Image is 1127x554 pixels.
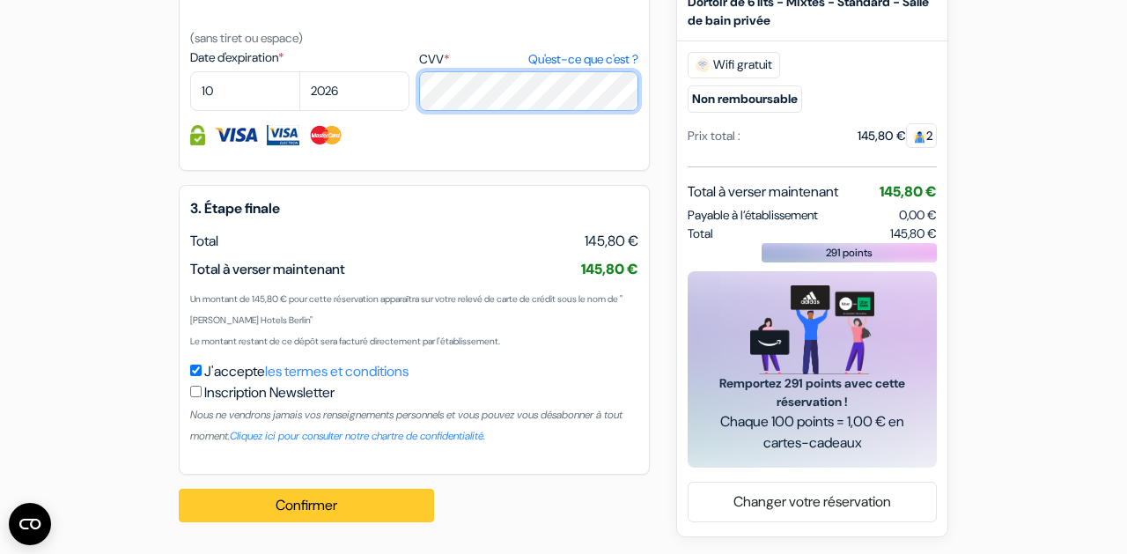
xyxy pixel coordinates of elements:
[913,129,926,143] img: guest.svg
[190,48,409,67] label: Date d'expiration
[906,122,937,147] span: 2
[419,50,638,69] label: CVV
[230,429,485,443] a: Cliquez ici pour consulter notre chartre de confidentialité.
[190,260,345,278] span: Total à verser maintenant
[880,181,937,200] span: 145,80 €
[190,408,622,443] small: Nous ne vendrons jamais vos renseignements personnels et vous pouvez vous désabonner à tout moment.
[688,224,713,242] span: Total
[585,231,638,252] span: 145,80 €
[528,50,638,69] a: Qu'est-ce que c'est ?
[190,200,638,217] h5: 3. Étape finale
[204,361,409,382] label: J'accepte
[890,224,937,242] span: 145,80 €
[190,125,205,145] img: Information de carte de crédit entièrement encryptée et sécurisée
[899,206,937,222] span: 0,00 €
[696,57,710,71] img: free_wifi.svg
[688,51,780,78] span: Wifi gratuit
[689,484,936,518] a: Changer votre réservation
[190,293,622,326] small: Un montant de 145,80 € pour cette réservation apparaîtra sur votre relevé de carte de crédit sous...
[308,125,344,145] img: Master Card
[709,373,916,410] span: Remportez 291 points avec cette réservation !
[214,125,258,145] img: Visa
[688,205,818,224] span: Payable à l’établissement
[204,382,335,403] label: Inscription Newsletter
[826,244,873,260] span: 291 points
[265,362,409,380] a: les termes et conditions
[688,85,802,112] small: Non remboursable
[688,126,740,144] div: Prix total :
[190,336,500,347] small: Le montant restant de ce dépôt sera facturé directement par l'établissement.
[179,489,434,522] button: Confirmer
[9,503,51,545] button: Ouvrir le widget CMP
[688,181,838,202] span: Total à verser maintenant
[858,126,937,144] div: 145,80 €
[581,260,638,278] span: 145,80 €
[190,232,218,250] span: Total
[709,410,916,453] span: Chaque 100 points = 1,00 € en cartes-cadeaux
[267,125,298,145] img: Visa Electron
[190,30,303,46] small: (sans tiret ou espace)
[750,284,874,373] img: gift_card_hero_new.png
